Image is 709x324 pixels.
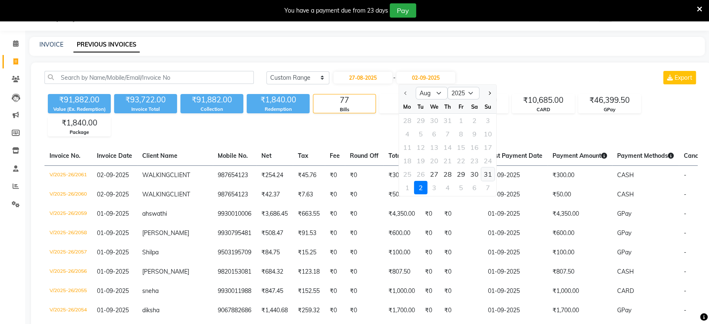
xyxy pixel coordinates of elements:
span: 01-09-2025 [97,306,129,314]
td: ₹100.00 [547,243,612,262]
td: ₹50.00 [383,185,420,204]
div: GPay [579,106,641,113]
span: Client Name [142,152,177,159]
div: Tuesday, September 2, 2025 [414,181,427,194]
div: Friday, September 5, 2025 [454,181,468,194]
td: 01-09-2025 [483,301,547,320]
button: Export [663,71,696,84]
div: 30 [468,167,481,181]
div: Saturday, September 6, 2025 [468,181,481,194]
div: 77 [313,94,375,106]
td: V/2025-26/2055 [44,282,92,301]
td: V/2025-26/2059 [44,204,92,224]
td: ₹152.55 [293,282,325,301]
span: GPay [617,210,631,217]
td: 01-09-2025 [483,224,547,243]
div: 7 [481,181,495,194]
td: ₹807.50 [383,262,420,282]
div: Wednesday, September 3, 2025 [427,181,441,194]
div: ₹91,882.00 [48,94,111,106]
td: ₹254.24 [256,165,293,185]
td: ₹42.37 [256,185,293,204]
div: 6 [468,181,481,194]
span: CASH [617,268,634,275]
span: sneha [142,287,159,295]
div: Wednesday, August 27, 2025 [427,167,441,181]
span: WALKING [142,191,170,198]
td: 9503195709 [213,243,256,262]
div: Mo [401,100,414,113]
div: Th [441,100,454,113]
span: CARD [617,287,634,295]
td: ₹15.25 [293,243,325,262]
td: ₹0 [345,224,383,243]
td: ₹7.63 [293,185,325,204]
td: 9820153081 [213,262,256,282]
td: ₹259.32 [293,301,325,320]
td: ₹0 [325,165,345,185]
div: 4 [441,181,454,194]
td: ₹847.45 [256,282,293,301]
td: 9067882686 [213,301,256,320]
div: ₹91,882.00 [180,94,243,106]
div: 3 [427,181,441,194]
td: 01-09-2025 [483,243,547,262]
td: ₹0 [345,243,383,262]
div: ₹46,399.50 [579,94,641,106]
span: - [393,73,396,82]
td: ₹684.32 [256,262,293,282]
span: diksha [142,306,159,314]
span: Export [675,74,692,81]
div: Su [481,100,495,113]
td: ₹0 [325,243,345,262]
div: We [427,100,441,113]
span: Payment Methods [617,152,674,159]
div: Sunday, September 7, 2025 [481,181,495,194]
td: ₹0 [420,282,439,301]
select: Select year [448,87,480,99]
button: Pay [390,3,416,18]
td: ₹0 [345,301,383,320]
span: 01-09-2025 [97,210,129,217]
td: ₹300.00 [547,165,612,185]
div: Cancelled [380,106,442,113]
td: 9930011988 [213,282,256,301]
select: Select month [416,87,448,99]
div: Collection [180,106,243,113]
td: ₹84.75 [256,243,293,262]
td: ₹0 [325,224,345,243]
td: ₹123.18 [293,262,325,282]
td: ₹0 [345,165,383,185]
td: 9930795481 [213,224,256,243]
span: - [684,268,686,275]
td: ₹100.00 [383,243,420,262]
td: ₹600.00 [547,224,612,243]
td: V/2025-26/2061 [44,165,92,185]
td: 01-09-2025 [483,282,547,301]
td: V/2025-26/2058 [44,224,92,243]
td: ₹0 [439,204,483,224]
span: CLIENT [170,191,190,198]
td: 02-09-2025 [483,165,547,185]
div: 2 [414,181,427,194]
div: Invoice Total [114,106,177,113]
span: Tax [298,152,308,159]
div: Bills [313,106,375,113]
td: ₹1,440.68 [256,301,293,320]
div: 27 [427,167,441,181]
span: CASH [617,191,634,198]
div: Fr [454,100,468,113]
td: ₹663.55 [293,204,325,224]
td: ₹0 [420,204,439,224]
td: ₹0 [325,204,345,224]
div: 31 [481,167,495,181]
span: Payment Amount [553,152,607,159]
div: Sunday, August 31, 2025 [481,167,495,181]
div: Monday, September 1, 2025 [401,181,414,194]
div: Value (Ex. Redemption) [48,106,111,113]
div: ₹93,722.00 [114,94,177,106]
div: Thursday, September 4, 2025 [441,181,454,194]
td: ₹0 [420,243,439,262]
span: 01-09-2025 [97,229,129,237]
td: ₹4,350.00 [383,204,420,224]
